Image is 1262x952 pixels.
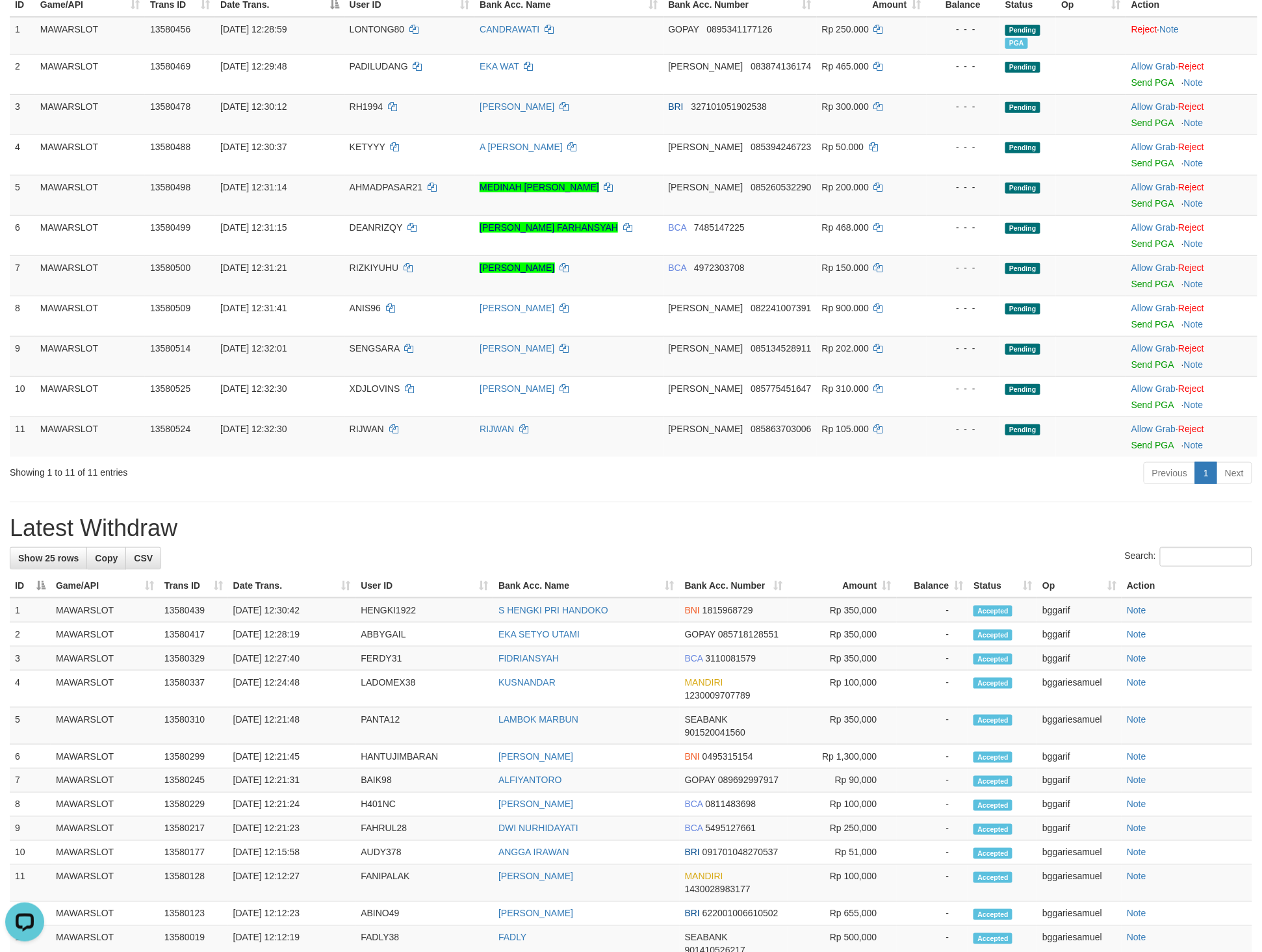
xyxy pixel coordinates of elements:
a: Send PGA [1131,440,1174,450]
a: Note [1127,933,1146,943]
span: Accepted [973,630,1012,641]
span: Accepted [973,654,1012,665]
th: Status: activate to sort column ascending [968,574,1037,598]
a: A [PERSON_NAME] [480,142,563,152]
div: - - - [932,261,995,274]
td: - [897,598,969,623]
td: [DATE] 12:24:48 [228,671,356,708]
a: Allow Grab [1131,101,1176,112]
a: Allow Grab [1131,222,1176,233]
a: CANDRAWATI [480,24,539,34]
span: BCA [669,263,687,273]
a: FIDRIANSYAH [498,653,559,663]
th: Amount: activate to sort column ascending [788,574,897,598]
a: Previous [1144,462,1196,484]
td: 5 [10,175,35,215]
span: Rp 50.000 [822,142,864,152]
td: ABBYGAIL [355,623,493,647]
td: MAWARSLOT [35,175,145,215]
td: · [1126,175,1257,215]
div: - - - [932,422,995,435]
span: Rp 150.000 [822,263,869,273]
a: Reject [1178,303,1204,313]
span: 13580498 [150,182,190,192]
span: Copy 327101051902538 to clipboard [691,101,767,112]
a: Allow Grab [1131,383,1176,394]
span: XDJLOVINS [350,383,400,394]
td: bggariesamuel [1037,671,1122,708]
td: Rp 350,000 [788,708,897,745]
th: ID: activate to sort column descending [10,574,51,598]
span: Copy [95,553,118,563]
h1: Latest Withdraw [10,515,1252,541]
td: HENGKI1922 [355,598,493,623]
a: Note [1184,400,1204,410]
td: · [1126,255,1257,296]
a: Copy [86,547,126,569]
a: Note [1127,908,1146,919]
td: - [897,671,969,708]
a: Note [1127,677,1146,688]
td: [DATE] 12:21:48 [228,708,356,745]
a: Note [1127,751,1146,762]
td: MAWARSLOT [35,135,145,175]
td: bggarif [1037,623,1122,647]
a: Reject [1178,222,1204,233]
a: Allow Grab [1131,142,1176,152]
td: 13580439 [159,598,228,623]
a: [PERSON_NAME] [498,908,573,919]
span: · [1131,343,1178,354]
a: [PERSON_NAME] [498,799,573,810]
span: RIJWAN [350,424,384,434]
span: [PERSON_NAME] [669,383,743,394]
div: - - - [932,302,995,315]
span: SENGSARA [350,343,400,354]
a: Reject [1178,424,1204,434]
span: [PERSON_NAME] [669,343,743,354]
td: 1 [10,598,51,623]
a: Allow Grab [1131,424,1176,434]
a: EKA WAT [480,61,519,71]
span: Pending [1005,384,1040,395]
span: RIZKIYUHU [350,263,398,273]
a: Send PGA [1131,198,1174,209]
td: Rp 100,000 [788,671,897,708]
span: Accepted [973,678,1012,689]
span: Rp 300.000 [822,101,869,112]
span: [PERSON_NAME] [669,424,743,434]
a: Send PGA [1131,118,1174,128]
td: · [1126,417,1257,457]
a: ALFIYANTORO [498,775,562,786]
span: Rp 202.000 [822,343,869,354]
th: Trans ID: activate to sort column ascending [159,574,228,598]
span: [DATE] 12:31:14 [220,182,287,192]
span: Copy 0895341177126 to clipboard [707,24,773,34]
span: AHMADPASAR21 [350,182,423,192]
span: · [1131,303,1178,313]
td: PANTA12 [355,708,493,745]
input: Search: [1160,547,1252,567]
a: [PERSON_NAME] [498,871,573,882]
span: [PERSON_NAME] [669,61,743,71]
div: - - - [932,60,995,73]
span: BNI [685,605,700,615]
span: Copy 085260532290 to clipboard [751,182,811,192]
td: [DATE] 12:28:19 [228,623,356,647]
a: Allow Grab [1131,263,1176,273]
span: · [1131,222,1178,233]
a: Reject [1178,61,1204,71]
span: Pending [1005,102,1040,113]
th: Action [1122,574,1252,598]
span: GOPAY [669,24,699,34]
button: Open LiveChat chat widget [5,5,44,44]
td: MAWARSLOT [35,17,145,55]
span: [DATE] 12:31:21 [220,263,287,273]
td: · [1126,376,1257,417]
a: Note [1127,799,1146,810]
span: LONTONG80 [350,24,405,34]
span: · [1131,383,1178,394]
a: Note [1184,77,1204,88]
td: LADOMEX38 [355,671,493,708]
div: - - - [932,181,995,194]
td: · [1126,135,1257,175]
